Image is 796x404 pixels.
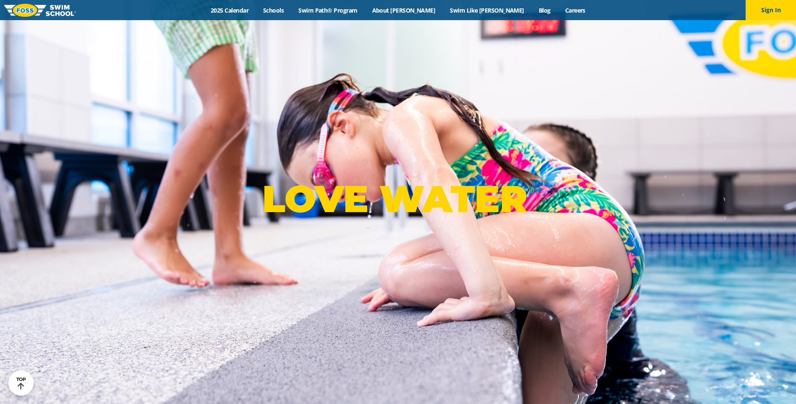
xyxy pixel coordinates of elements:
p: LOVE WATER [262,176,534,221]
a: Blog [531,6,558,14]
a: Swim Path® Program [291,6,365,14]
a: Careers [558,6,592,14]
a: Swim Like [PERSON_NAME] [443,6,532,14]
sup: ® [527,185,534,195]
img: FOSS Swim School Logo [4,4,76,17]
a: Schools [256,6,291,14]
a: About [PERSON_NAME] [365,6,443,14]
div: TOP [16,377,26,390]
a: 2025 Calendar [204,6,256,14]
